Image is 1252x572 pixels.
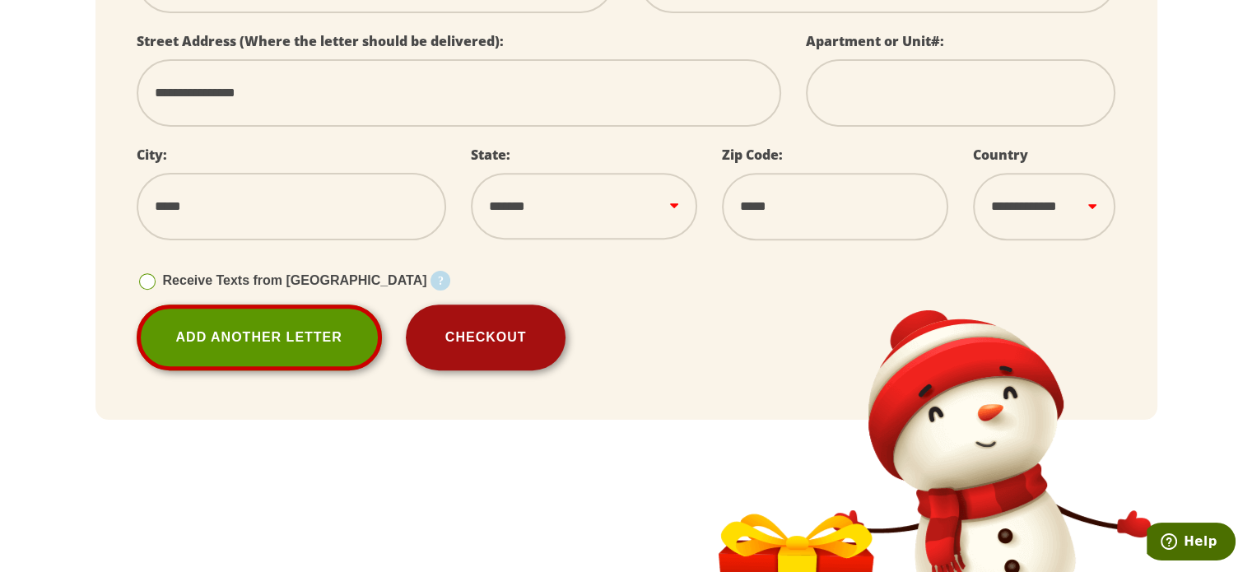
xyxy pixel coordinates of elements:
label: Apartment or Unit#: [806,32,944,50]
label: Street Address (Where the letter should be delivered): [137,32,504,50]
label: Zip Code: [722,146,783,164]
span: Receive Texts from [GEOGRAPHIC_DATA] [163,273,427,287]
label: State: [471,146,510,164]
label: City: [137,146,167,164]
iframe: Opens a widget where you can find more information [1147,523,1236,564]
a: Add Another Letter [137,305,382,370]
label: Country [973,146,1028,164]
button: Checkout [406,305,566,370]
